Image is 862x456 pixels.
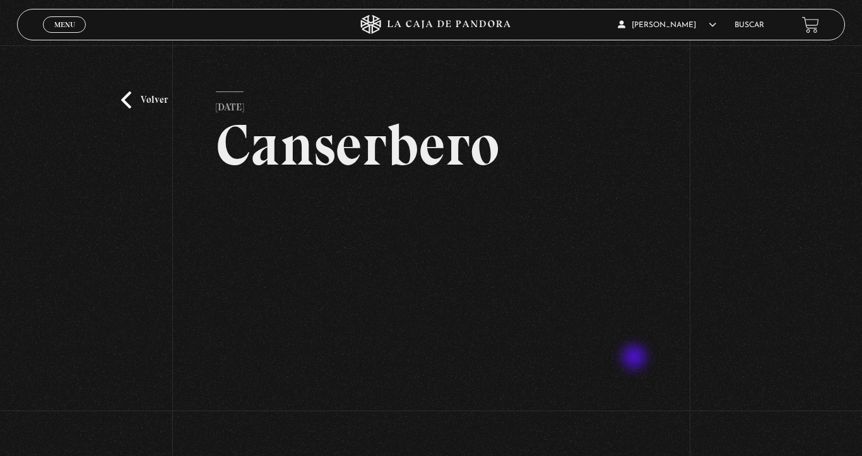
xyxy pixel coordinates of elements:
[802,16,819,33] a: View your shopping cart
[54,21,75,28] span: Menu
[618,21,716,29] span: [PERSON_NAME]
[216,91,244,117] p: [DATE]
[216,116,646,174] h2: Canserbero
[735,21,764,29] a: Buscar
[50,32,80,40] span: Cerrar
[121,91,168,108] a: Volver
